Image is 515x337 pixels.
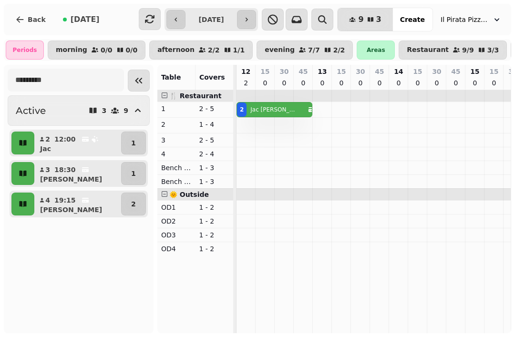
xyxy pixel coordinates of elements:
[40,174,102,184] p: [PERSON_NAME]
[45,165,51,174] p: 3
[48,41,145,60] button: morning0/00/0
[131,138,136,148] p: 1
[199,177,229,186] p: 1 - 3
[131,199,136,209] p: 2
[299,67,308,76] p: 45
[161,73,181,81] span: Table
[161,135,192,145] p: 3
[376,16,381,23] span: 3
[489,67,498,76] p: 15
[337,67,346,76] p: 15
[199,104,229,113] p: 2 - 5
[161,216,192,226] p: OD2
[333,47,345,53] p: 2 / 2
[392,8,433,31] button: Create
[124,107,128,114] p: 9
[161,104,192,113] p: 1
[319,78,326,88] p: 0
[356,67,365,76] p: 30
[451,67,460,76] p: 45
[71,16,100,23] span: [DATE]
[161,244,192,254] p: OD4
[121,193,146,215] button: 2
[199,244,229,254] p: 1 - 2
[414,78,422,88] p: 0
[265,46,295,54] p: evening
[8,95,150,126] button: Active39
[36,162,119,185] button: 318:30[PERSON_NAME]
[260,67,269,76] p: 15
[462,47,474,53] p: 9 / 9
[471,78,479,88] p: 0
[199,216,229,226] p: 1 - 2
[40,205,102,214] p: [PERSON_NAME]
[487,47,499,53] p: 3 / 3
[54,165,76,174] p: 18:30
[28,16,46,23] span: Back
[45,134,51,144] p: 2
[432,67,441,76] p: 30
[36,193,119,215] button: 419:15[PERSON_NAME]
[376,78,383,88] p: 0
[169,92,222,100] span: 🍴 Restaurant
[375,67,384,76] p: 45
[400,16,425,23] span: Create
[56,46,87,54] p: morning
[8,8,53,31] button: Back
[101,47,113,53] p: 0 / 0
[55,8,107,31] button: [DATE]
[161,177,192,186] p: Bench Right
[199,230,229,240] p: 1 - 2
[128,70,150,92] button: Collapse sidebar
[261,78,269,88] p: 0
[433,78,441,88] p: 0
[169,191,209,198] span: 🌞 Outside
[40,144,51,153] p: Jac
[36,132,119,154] button: 212:00Jac
[250,106,297,113] p: Jac [PERSON_NAME]
[131,169,136,178] p: 1
[45,195,51,205] p: 4
[413,67,422,76] p: 15
[394,67,403,76] p: 14
[338,8,392,31] button: 93
[157,46,195,54] p: afternoon
[241,67,250,76] p: 12
[121,162,146,185] button: 1
[441,15,488,24] span: Il Pirata Pizzata
[318,67,327,76] p: 13
[199,149,229,159] p: 2 - 4
[102,107,106,114] p: 3
[407,46,449,54] p: Restaurant
[199,163,229,173] p: 1 - 3
[199,73,225,81] span: Covers
[395,78,402,88] p: 0
[435,11,507,28] button: Il Pirata Pizzata
[242,78,250,88] p: 2
[490,78,498,88] p: 0
[470,67,479,76] p: 15
[280,78,288,88] p: 0
[161,120,192,129] p: 2
[308,47,320,53] p: 7 / 7
[357,41,395,60] div: Areas
[358,16,363,23] span: 9
[199,135,229,145] p: 2 - 5
[399,41,507,60] button: Restaurant9/93/3
[233,47,245,53] p: 1 / 1
[208,47,220,53] p: 2 / 2
[199,203,229,212] p: 1 - 2
[126,47,138,53] p: 0 / 0
[161,163,192,173] p: Bench Left
[161,203,192,212] p: OD1
[149,41,253,60] button: afternoon2/21/1
[161,230,192,240] p: OD3
[279,67,288,76] p: 30
[357,78,364,88] p: 0
[121,132,146,154] button: 1
[240,106,244,113] div: 2
[54,195,76,205] p: 19:15
[199,120,229,129] p: 1 - 4
[257,41,353,60] button: evening7/72/2
[16,104,46,117] h2: Active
